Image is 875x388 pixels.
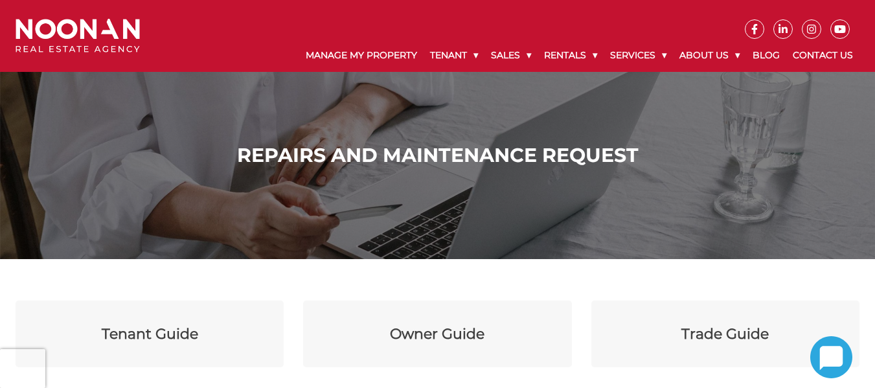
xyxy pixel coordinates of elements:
a: Contact Us [786,39,859,72]
a: Tenant [424,39,484,72]
div: Trade Guide [681,323,769,345]
a: Services [604,39,673,72]
h1: Repairs and Maintenance Request [19,144,856,167]
a: Tenant Guide [16,301,284,367]
a: Rentals [538,39,604,72]
div: Owner Guide [390,323,484,345]
a: Blog [746,39,786,72]
a: Owner Guide [303,301,571,367]
div: Tenant Guide [102,323,198,345]
a: Manage My Property [299,39,424,72]
a: Trade Guide [591,301,859,367]
a: About Us [673,39,746,72]
img: Noonan Real Estate Agency [16,19,140,53]
a: Sales [484,39,538,72]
